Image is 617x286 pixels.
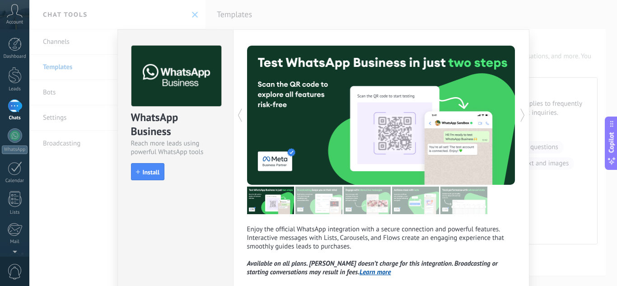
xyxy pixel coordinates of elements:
[295,187,342,214] img: tour_image_ba1a9dba37f3416c4982efb0d2f1f8f9.png
[2,115,28,121] div: Chats
[2,178,28,184] div: Calendar
[6,19,23,25] span: Account
[247,225,515,277] p: Enjoy the official WhatsApp integration with a secure connection and powerful features. Interacti...
[143,169,160,175] span: Install
[131,163,165,180] button: Install
[607,132,616,153] span: Copilot
[247,259,498,277] i: Available on all plans. [PERSON_NAME] doesn’t charge for this integration. Broadcasting or starti...
[247,187,294,214] img: tour_image_24a60f2de5b7f716b00b2508d23a5f71.png
[2,239,28,245] div: Mail
[131,139,220,156] div: Reach more leads using powerful WhatsApp tools
[360,268,391,277] a: Learn more
[2,86,28,92] div: Leads
[440,187,487,214] img: tour_image_7cdf1e24cac3d52841d4c909d6b5c66e.png
[344,187,391,214] img: tour_image_6b5bee784155b0e26d0e058db9499733.png
[2,54,28,60] div: Dashboard
[131,46,221,107] img: logo_main.png
[2,145,28,154] div: WhatsApp
[2,210,28,216] div: Lists
[131,110,220,139] div: WhatsApp Business
[392,187,439,214] img: tour_image_8adaa4405412f818fdd31a128ea7bfdb.png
